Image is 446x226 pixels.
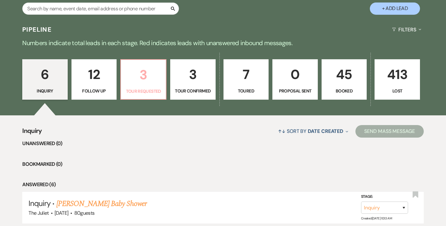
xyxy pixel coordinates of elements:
[390,21,424,38] button: Filters
[361,193,408,200] label: Stage:
[22,160,424,168] li: Bookmarked (0)
[71,59,117,100] a: 12Follow Up
[174,64,212,85] p: 3
[74,210,95,216] span: 80 guests
[120,59,166,100] a: 3Tour Requested
[76,64,113,85] p: 12
[326,87,363,94] p: Booked
[223,59,269,100] a: 7Toured
[22,126,42,139] span: Inquiry
[322,59,367,100] a: 45Booked
[174,87,212,94] p: Tour Confirmed
[22,25,52,34] h3: Pipeline
[76,87,113,94] p: Follow Up
[361,216,392,220] span: Created: [DATE] 10:13 AM
[22,139,424,148] li: Unanswered (0)
[379,64,416,85] p: 413
[275,123,351,139] button: Sort By Date Created
[55,210,68,216] span: [DATE]
[29,210,49,216] span: The Juliet
[228,87,265,94] p: Toured
[228,64,265,85] p: 7
[29,198,50,208] span: Inquiry
[370,3,420,15] button: + Add Lead
[22,3,179,15] input: Search by name, event date, email address or phone number
[326,64,363,85] p: 45
[272,59,318,100] a: 0Proposal Sent
[170,59,216,100] a: 3Tour Confirmed
[379,87,416,94] p: Lost
[125,88,162,95] p: Tour Requested
[375,59,420,100] a: 413Lost
[308,128,343,134] span: Date Created
[56,198,147,209] a: [PERSON_NAME] Baby Shower
[125,64,162,85] p: 3
[355,125,424,138] button: Send Mass Message
[22,181,424,189] li: Answered (6)
[278,128,286,134] span: ↑↓
[22,59,68,100] a: 6Inquiry
[26,87,64,94] p: Inquiry
[276,64,314,85] p: 0
[26,64,64,85] p: 6
[276,87,314,94] p: Proposal Sent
